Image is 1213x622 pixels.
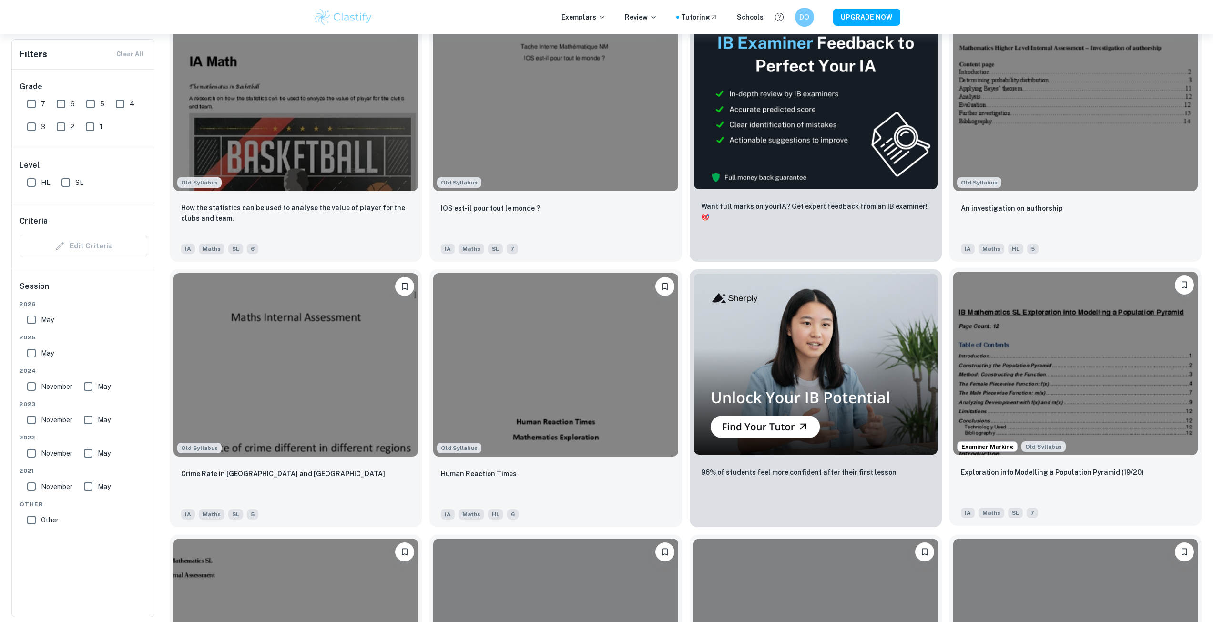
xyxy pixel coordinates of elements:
[1008,508,1023,518] span: SL
[20,48,47,61] h6: Filters
[41,99,45,109] span: 7
[20,333,147,342] span: 2025
[199,509,224,520] span: Maths
[20,300,147,308] span: 2026
[655,277,674,296] button: Bookmark
[98,481,111,492] span: May
[395,542,414,561] button: Bookmark
[20,160,147,171] h6: Level
[181,244,195,254] span: IA
[441,244,455,254] span: IA
[488,509,503,520] span: HL
[98,381,111,392] span: May
[20,215,48,227] h6: Criteria
[130,99,134,109] span: 4
[177,443,222,453] span: Old Syllabus
[228,509,243,520] span: SL
[833,9,900,26] button: UPGRADE NOW
[170,4,422,262] a: Although this IA is written for the old math syllabus (last exam in November 2020), the current I...
[20,367,147,375] span: 2024
[441,203,540,214] p: IOS est-il pour tout le monde ?
[437,177,481,188] div: Although this IA is written for the old math syllabus (last exam in November 2020), the current I...
[173,273,418,457] img: Maths IA example thumbnail: Crime Rate in Wales and England
[41,177,50,188] span: HL
[437,443,481,453] span: Old Syllabus
[1175,275,1194,295] button: Bookmark
[949,4,1202,262] a: Although this IA is written for the old math syllabus (last exam in November 2020), the current I...
[433,8,678,191] img: Maths IA example thumbnail: IOS est-il pour tout le monde ?
[98,448,111,459] span: May
[41,348,54,358] span: May
[561,12,606,22] p: Exemplars
[41,122,45,132] span: 3
[690,269,942,527] a: Thumbnail96% of students feel more confident after their first lesson
[20,433,147,442] span: 2022
[701,467,897,478] p: 96% of students feel more confident after their first lesson
[961,467,1144,478] p: Exploration into Modelling a Population Pyramid (19/20)
[690,4,942,262] a: ThumbnailWant full marks on yourIA? Get expert feedback from an IB examiner!
[957,177,1001,188] div: Although this IA is written for the old math syllabus (last exam in November 2020), the current I...
[488,244,503,254] span: SL
[949,269,1202,527] a: Examiner MarkingAlthough this IA is written for the old math syllabus (last exam in November 2020...
[177,177,222,188] div: Although this IA is written for the old math syllabus (last exam in November 2020), the current I...
[915,542,934,561] button: Bookmark
[100,122,102,132] span: 1
[625,12,657,22] p: Review
[737,12,764,22] a: Schools
[693,273,938,455] img: Thumbnail
[20,400,147,408] span: 2023
[771,9,787,25] button: Help and Feedback
[98,415,111,425] span: May
[181,509,195,520] span: IA
[71,122,74,132] span: 2
[961,203,1063,214] p: An investigation on authorship
[979,508,1004,518] span: Maths
[507,244,518,254] span: 7
[1175,542,1194,561] button: Bookmark
[433,273,678,457] img: Maths IA example thumbnail: Human Reaction Times
[228,244,243,254] span: SL
[441,509,455,520] span: IA
[459,509,484,520] span: Maths
[100,99,104,109] span: 5
[953,8,1198,191] img: Maths IA example thumbnail: An investigation on authorship
[1021,441,1066,452] div: Although this IA is written for the old math syllabus (last exam in November 2020), the current I...
[459,244,484,254] span: Maths
[701,201,930,222] p: Want full marks on your IA ? Get expert feedback from an IB examiner!
[1027,244,1039,254] span: 5
[199,244,224,254] span: Maths
[437,443,481,453] div: Although this IA is written for the old math syllabus (last exam in November 2020), the current I...
[693,8,938,190] img: Thumbnail
[181,203,410,224] p: How the statistics can be used to analyse the value of player for the clubs and team.
[441,469,517,479] p: Human Reaction Times
[41,381,72,392] span: November
[20,81,147,92] h6: Grade
[961,244,975,254] span: IA
[958,442,1017,451] span: Examiner Marking
[177,177,222,188] span: Old Syllabus
[170,269,422,527] a: Although this IA is written for the old math syllabus (last exam in November 2020), the current I...
[961,508,975,518] span: IA
[507,509,519,520] span: 6
[177,443,222,453] div: Although this IA is written for the old math syllabus (last exam in November 2020), the current I...
[429,4,682,262] a: Although this IA is written for the old math syllabus (last exam in November 2020), the current I...
[313,8,374,27] img: Clastify logo
[20,500,147,509] span: Other
[979,244,1004,254] span: Maths
[41,415,72,425] span: November
[173,8,418,191] img: Maths IA example thumbnail: How the statistics can be used to analys
[799,12,810,22] h6: DO
[75,177,83,188] span: SL
[20,235,147,257] div: Criteria filters are unavailable when searching by topic
[1027,508,1038,518] span: 7
[41,448,72,459] span: November
[1021,441,1066,452] span: Old Syllabus
[681,12,718,22] a: Tutoring
[20,281,147,300] h6: Session
[20,467,147,475] span: 2021
[701,213,709,221] span: 🎯
[795,8,814,27] button: DO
